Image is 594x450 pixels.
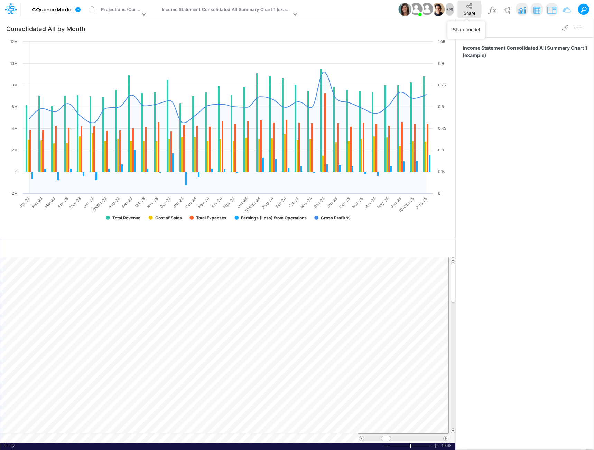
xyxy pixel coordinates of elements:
text: Oct-24 [287,196,300,208]
text: 10M [10,61,18,66]
text: Feb-23 [31,196,44,209]
div: Zoom [389,443,433,448]
text: 6M [12,104,18,109]
text: Dec-23 [159,196,171,209]
input: Type a title here [6,241,305,255]
img: User Image Icon [419,1,435,17]
text: May-25 [376,196,390,209]
img: User Image Icon [398,3,411,16]
text: Jan-23 [18,196,31,209]
text: Earnings (Loss) from Operations [241,215,307,221]
text: Apr-25 [364,196,377,209]
text: May-23 [69,196,82,209]
text: Aug-24 [261,196,275,209]
div: Zoom Out [383,443,388,448]
text: Jun-24 [236,196,249,209]
text: Apr-24 [210,196,223,209]
text: [DATE]-25 [398,196,415,213]
text: Jun-25 [390,196,402,209]
b: CQuence Model [32,7,72,13]
div: Share model [453,27,480,33]
img: User Image Icon [432,3,445,16]
text: Total Expenses [196,215,226,221]
text: 12M [10,39,18,44]
span: Share [464,10,475,16]
text: 0.9 [438,61,444,66]
text: 0.75 [438,82,446,87]
text: Feb-25 [338,196,351,209]
text: Jan-24 [172,196,185,209]
span: + 25 [446,7,453,12]
text: Dec-24 [313,196,325,209]
text: 4M [12,126,18,131]
text: Cost of Sales [155,215,182,221]
text: 0.3 [438,148,444,153]
text: Jun-23 [82,196,95,209]
text: 0.6 [438,104,444,109]
text: Sep-24 [274,196,287,209]
text: 8M [12,82,18,87]
span: Ready [4,443,15,448]
button: Share [457,1,481,18]
span: 100% [442,443,452,448]
text: Mar-24 [197,196,210,209]
text: Feb-24 [185,196,197,209]
text: [DATE]-24 [244,196,261,213]
div: Income Statement Consolidated All Summary Chart 1 (example) [162,6,291,14]
text: Mar-23 [44,196,56,209]
text: 0 [438,191,440,196]
text: Apr-23 [57,196,69,209]
text: Oct-23 [134,196,146,208]
text: -2M [10,191,18,196]
div: Zoom In [433,443,438,448]
div: Zoom level [442,443,452,448]
input: Type a title here [6,21,381,36]
text: 2M [12,148,18,153]
div: Projections (Current) [101,6,140,14]
img: User Image Icon [408,1,424,17]
text: 1.05 [438,39,445,44]
div: Zoom [410,444,411,448]
text: 0 [15,169,18,174]
text: [DATE]-23 [91,196,108,213]
text: Nov-23 [146,196,159,209]
text: Nov-24 [299,196,313,209]
div: In Ready mode [4,443,15,448]
text: Aug-23 [107,196,121,209]
text: Aug-25 [415,196,428,209]
text: Sep-23 [120,196,133,209]
text: Gross Profit % [321,215,350,221]
text: Jan-25 [326,196,338,209]
text: 0.15 [438,169,445,174]
text: May-24 [222,196,236,209]
span: Income Statement Consolidated All Summary Chart 1 (example) [463,44,590,59]
text: Mar-25 [351,196,364,209]
text: 0.45 [438,126,446,131]
text: Total Revenue [112,215,140,221]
